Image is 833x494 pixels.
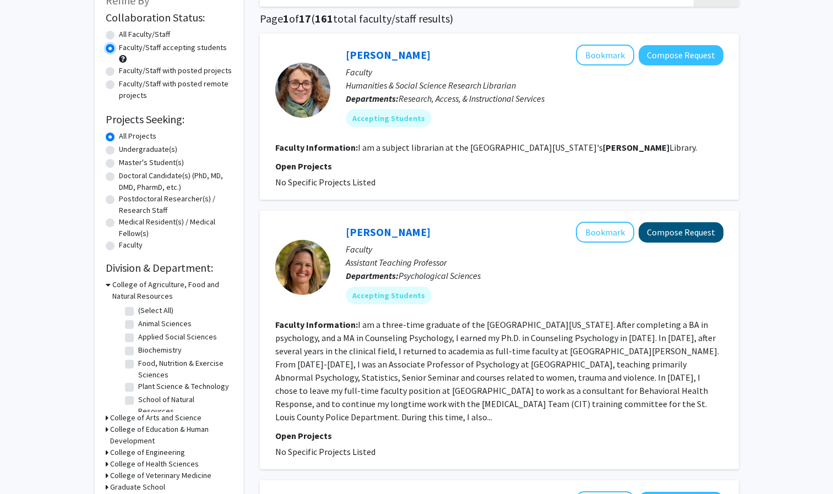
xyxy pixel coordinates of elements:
[106,113,232,126] h2: Projects Seeking:
[346,225,431,239] a: [PERSON_NAME]
[576,45,634,65] button: Add Rachel Brekhus to Bookmarks
[119,29,170,40] label: All Faculty/Staff
[119,170,232,193] label: Doctoral Candidate(s) (PhD, MD, DMD, PharmD, etc.)
[639,222,723,243] button: Compose Request to Carrie Ellis-Kalton
[358,142,697,153] fg-read-more: I am a subject librarian at the [GEOGRAPHIC_DATA][US_STATE]'s Library.
[275,319,719,422] fg-read-more: I am a three-time graduate of the [GEOGRAPHIC_DATA][US_STATE]. After completing a BA in psycholog...
[119,42,227,53] label: Faculty/Staff accepting students
[399,93,545,104] span: Research, Access, & Instructional Services
[346,287,432,304] mat-chip: Accepting Students
[576,222,634,243] button: Add Carrie Ellis-Kalton to Bookmarks
[110,470,211,481] h3: College of Veterinary Medicine
[346,256,723,269] p: Assistant Teaching Professor
[119,78,232,101] label: Faculty/Staff with posted remote projects
[110,447,185,458] h3: College of Engineering
[138,305,173,316] label: (Select All)
[275,177,375,188] span: No Specific Projects Listed
[346,270,399,281] b: Departments:
[299,12,311,25] span: 17
[275,429,723,442] p: Open Projects
[283,12,289,25] span: 1
[119,216,232,239] label: Medical Resident(s) / Medical Fellow(s)
[110,481,165,493] h3: Graduate School
[315,12,333,25] span: 161
[8,444,47,486] iframe: Chat
[110,412,202,424] h3: College of Arts and Science
[138,318,192,330] label: Animal Sciences
[346,243,723,256] p: Faculty
[138,358,230,381] label: Food, Nutrition & Exercise Sciences
[119,130,156,142] label: All Projects
[639,45,723,65] button: Compose Request to Rachel Brekhus
[260,12,739,25] h1: Page of ( total faculty/staff results)
[399,270,481,281] span: Psychological Sciences
[275,142,358,153] b: Faculty Information:
[275,160,723,173] p: Open Projects
[119,144,177,155] label: Undergraduate(s)
[138,331,217,343] label: Applied Social Sciences
[346,48,431,62] a: [PERSON_NAME]
[275,446,375,457] span: No Specific Projects Listed
[346,109,432,127] mat-chip: Accepting Students
[110,424,232,447] h3: College of Education & Human Development
[138,394,230,417] label: School of Natural Resources
[346,65,723,79] p: Faculty
[119,239,143,251] label: Faculty
[119,157,184,168] label: Master's Student(s)
[119,193,232,216] label: Postdoctoral Researcher(s) / Research Staff
[119,65,232,76] label: Faculty/Staff with posted projects
[346,79,723,92] p: Humanities & Social Science Research Librarian
[112,279,232,302] h3: College of Agriculture, Food and Natural Resources
[603,142,669,153] b: [PERSON_NAME]
[110,458,199,470] h3: College of Health Sciences
[106,261,232,275] h2: Division & Department:
[138,344,182,356] label: Biochemistry
[106,11,232,24] h2: Collaboration Status:
[275,319,358,330] b: Faculty Information:
[138,381,229,392] label: Plant Science & Technology
[346,93,399,104] b: Departments:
